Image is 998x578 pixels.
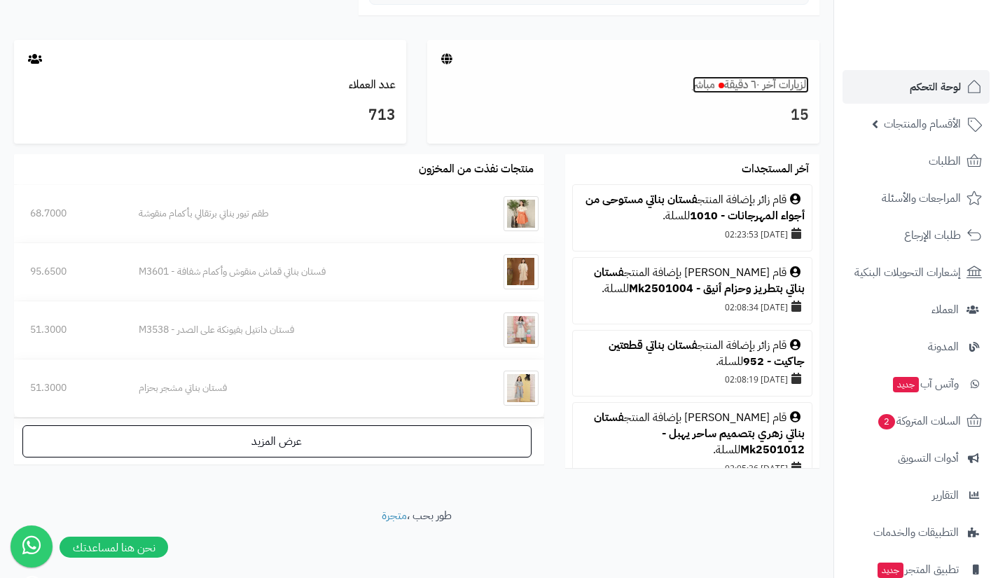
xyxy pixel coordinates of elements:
div: فستان بناتي مشجر بحزام [139,381,455,395]
h3: 15 [438,104,809,128]
a: لوحة التحكم [843,70,990,104]
a: إشعارات التحويلات البنكية [843,256,990,289]
div: 95.6500 [30,265,106,279]
span: التطبيقات والخدمات [873,523,959,542]
div: طقم تيور بناتي برتقالي بأكمام منقوشة [139,207,455,221]
span: وآتس آب [892,374,959,394]
img: فستان بناتي قماش منقوش وأكمام شفافة - M3601 [504,254,539,289]
span: العملاء [931,300,959,319]
a: التطبيقات والخدمات [843,516,990,549]
div: [DATE] 02:08:34 [580,297,805,317]
div: فستان بناتي قماش منقوش وأكمام شفافة - M3601 [139,265,455,279]
a: متجرة [382,507,407,524]
div: قام زائر بإضافة المنتج للسلة. [580,338,805,370]
span: التقارير [932,486,959,505]
img: طقم تيور بناتي برتقالي بأكمام منقوشة [504,196,539,231]
a: عرض المزيد [22,425,532,457]
div: 51.3000 [30,323,106,337]
a: أدوات التسويق [843,441,990,475]
div: [DATE] 02:05:36 [580,458,805,478]
h3: آخر المستجدات [742,163,809,176]
div: [DATE] 02:08:19 [580,369,805,389]
a: فستان بناتي مستوحى من أجواء المهرجانات - 1010 [585,191,805,224]
span: المدونة [928,337,959,357]
a: فستان بناتي بتطريز وحزام أنيق - Mk2501004 [594,264,805,297]
a: السلات المتروكة2 [843,404,990,438]
img: فستان دانتيل بفيونكة على الصدر - M3538 [504,312,539,348]
span: السلات المتروكة [877,411,961,431]
a: المراجعات والأسئلة [843,181,990,215]
span: المراجعات والأسئلة [882,188,961,208]
a: التقارير [843,479,990,512]
a: طلبات الإرجاع [843,219,990,252]
div: قام زائر بإضافة المنتج للسلة. [580,192,805,224]
a: عدد العملاء [349,76,396,93]
a: المدونة [843,330,990,364]
span: جديد [893,377,919,392]
a: العملاء [843,293,990,326]
div: قام [PERSON_NAME] بإضافة المنتج للسلة. [580,265,805,297]
img: فستان بناتي مشجر بحزام [504,371,539,406]
span: أدوات التسويق [898,448,959,468]
span: لوحة التحكم [910,77,961,97]
div: [DATE] 02:23:53 [580,224,805,244]
small: مباشر [693,76,715,93]
div: قام [PERSON_NAME] بإضافة المنتج للسلة. [580,410,805,458]
span: طلبات الإرجاع [904,226,961,245]
img: logo-2.png [903,39,985,69]
a: وآتس آبجديد [843,367,990,401]
h3: 713 [25,104,396,128]
a: فستان بناتي قطعتين جاكيت - 952 [609,337,805,370]
span: 2 [878,414,895,429]
a: الطلبات [843,144,990,178]
div: فستان دانتيل بفيونكة على الصدر - M3538 [139,323,455,337]
a: الزيارات آخر ٦٠ دقيقةمباشر [693,76,809,93]
a: فستان بناتي زهري بتصميم ساحر يهبل - Mk2501012 [594,409,805,458]
span: الأقسام والمنتجات [884,114,961,134]
div: 51.3000 [30,381,106,395]
span: الطلبات [929,151,961,171]
h3: منتجات نفذت من المخزون [419,163,534,176]
div: 68.7000 [30,207,106,221]
span: إشعارات التحويلات البنكية [854,263,961,282]
span: جديد [878,563,903,578]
